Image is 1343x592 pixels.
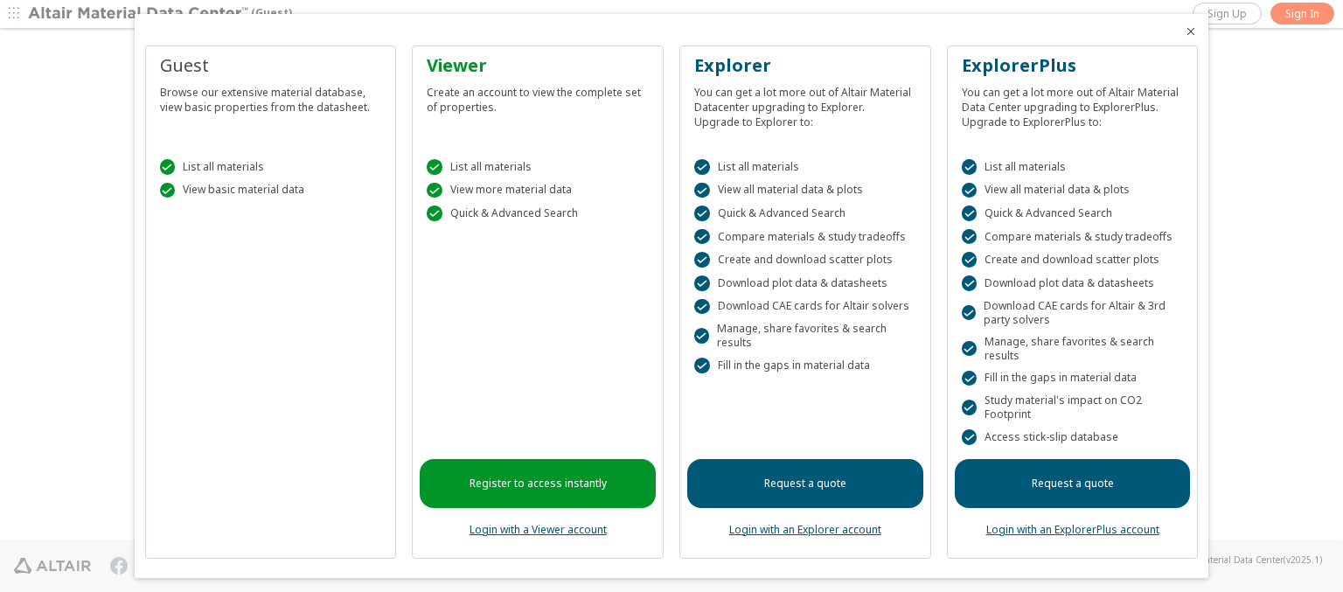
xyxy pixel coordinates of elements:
[427,159,649,175] div: List all materials
[694,53,916,78] div: Explorer
[694,252,916,268] div: Create and download scatter plots
[694,252,710,268] div: 
[962,394,1184,421] div: Study material's impact on CO2 Footprint
[160,159,382,175] div: List all materials
[962,429,978,445] div: 
[962,205,1184,221] div: Quick & Advanced Search
[962,371,978,387] div: 
[962,305,976,321] div: 
[962,275,978,291] div: 
[694,275,710,291] div: 
[160,183,382,198] div: View basic material data
[427,53,649,78] div: Viewer
[962,205,978,221] div: 
[687,459,923,508] a: Request a quote
[160,53,382,78] div: Guest
[962,429,1184,445] div: Access stick-slip database
[694,229,710,245] div: 
[160,183,176,198] div: 
[694,78,916,129] div: You can get a lot more out of Altair Material Datacenter upgrading to Explorer. Upgrade to Explor...
[962,299,1184,327] div: Download CAE cards for Altair & 3rd party solvers
[160,159,176,175] div: 
[470,522,607,537] a: Login with a Viewer account
[694,159,710,175] div: 
[694,183,710,198] div: 
[962,341,977,357] div: 
[427,183,442,198] div: 
[160,78,382,115] div: Browse our extensive material database, view basic properties from the datasheet.
[427,205,442,221] div: 
[427,205,649,221] div: Quick & Advanced Search
[694,328,709,344] div: 
[427,159,442,175] div: 
[694,299,710,315] div: 
[694,299,916,315] div: Download CAE cards for Altair solvers
[694,159,916,175] div: List all materials
[694,358,916,373] div: Fill in the gaps in material data
[962,229,1184,245] div: Compare materials & study tradeoffs
[962,183,978,198] div: 
[986,522,1159,537] a: Login with an ExplorerPlus account
[962,252,978,268] div: 
[427,78,649,115] div: Create an account to view the complete set of properties.
[962,335,1184,363] div: Manage, share favorites & search results
[955,459,1191,508] a: Request a quote
[962,229,978,245] div: 
[962,183,1184,198] div: View all material data & plots
[694,205,916,221] div: Quick & Advanced Search
[694,275,916,291] div: Download plot data & datasheets
[694,229,916,245] div: Compare materials & study tradeoffs
[694,358,710,373] div: 
[1184,24,1198,38] button: Close
[962,159,1184,175] div: List all materials
[729,522,881,537] a: Login with an Explorer account
[694,205,710,221] div: 
[962,159,978,175] div: 
[962,53,1184,78] div: ExplorerPlus
[427,183,649,198] div: View more material data
[694,322,916,350] div: Manage, share favorites & search results
[962,371,1184,387] div: Fill in the gaps in material data
[420,459,656,508] a: Register to access instantly
[962,400,977,415] div: 
[962,78,1184,129] div: You can get a lot more out of Altair Material Data Center upgrading to ExplorerPlus. Upgrade to E...
[962,252,1184,268] div: Create and download scatter plots
[962,275,1184,291] div: Download plot data & datasheets
[694,183,916,198] div: View all material data & plots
